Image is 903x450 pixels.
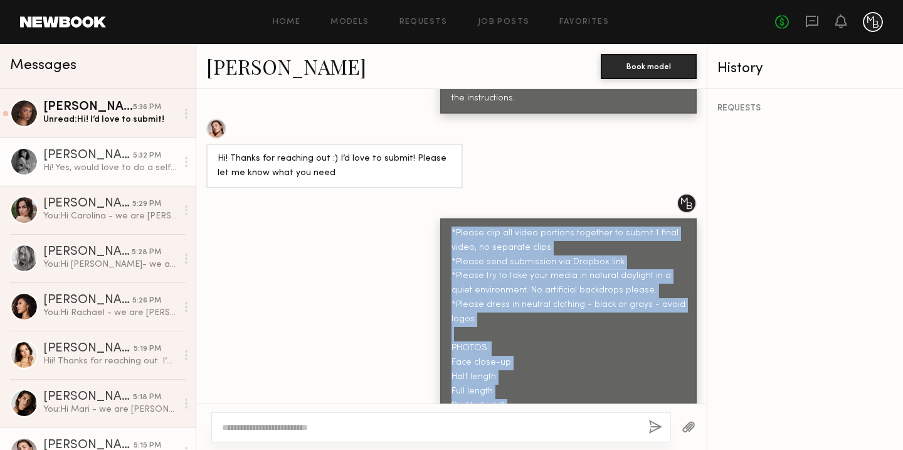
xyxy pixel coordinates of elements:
div: 5:32 PM [133,150,161,162]
div: You: Hi [PERSON_NAME]- we are [PERSON_NAME], a made for mama handbag line in [GEOGRAPHIC_DATA]. W... [43,259,177,271]
a: Home [273,18,301,26]
a: [PERSON_NAME] [206,53,366,80]
span: Messages [10,58,77,73]
div: [PERSON_NAME] [43,198,132,210]
a: Models [330,18,369,26]
div: 5:18 PM [133,392,161,404]
a: Requests [399,18,448,26]
a: Book model [601,60,697,71]
a: Favorites [559,18,609,26]
div: You: Hi Carolina - we are [PERSON_NAME], a made for mama handbag line in [GEOGRAPHIC_DATA]. We ha... [43,210,177,222]
div: [PERSON_NAME] [43,343,134,355]
div: 5:36 PM [133,102,161,114]
div: [PERSON_NAME] [43,149,133,162]
div: [PERSON_NAME] [43,101,133,114]
button: Book model [601,54,697,79]
div: Unread: Hi! I’d love to submit! [43,114,177,126]
div: History [717,62,893,76]
div: 5:19 PM [134,343,161,355]
div: Hi! Yes, would love to do a self tape for you guys! Let me know the details :) [43,162,177,174]
div: 5:28 PM [132,247,161,259]
div: REQUESTS [717,104,893,113]
div: You: Hi Rachael - we are [PERSON_NAME], a made for mama handbag line in [GEOGRAPHIC_DATA]. We hav... [43,307,177,319]
div: 5:26 PM [132,295,161,307]
div: Hii! Thanks for reaching out. I’m out of town for 10/7-10-12 but I’m happy to still tape if you w... [43,355,177,367]
div: [PERSON_NAME] [43,246,132,259]
a: Job Posts [478,18,530,26]
div: [PERSON_NAME] [43,294,132,307]
div: [PERSON_NAME] [43,391,133,404]
div: You: Hi Mari - we are [PERSON_NAME], a made for mama handbag line in [GEOGRAPHIC_DATA]. We have a... [43,404,177,415]
div: Hi! Thanks for reaching out :) I’d love to submit! Please let me know what you need [218,152,451,181]
div: 5:29 PM [132,198,161,210]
